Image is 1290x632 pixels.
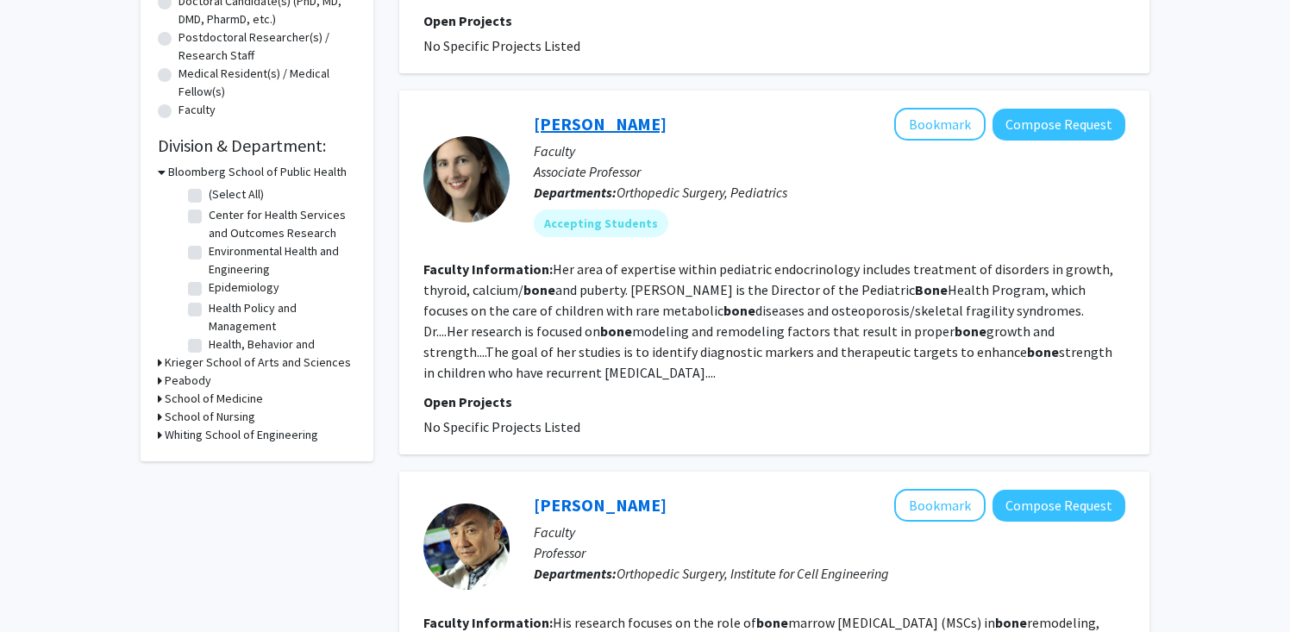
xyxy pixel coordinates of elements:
[534,542,1125,563] p: Professor
[617,184,787,201] span: Orthopedic Surgery, Pediatrics
[209,185,264,203] label: (Select All)
[13,554,73,619] iframe: Chat
[209,206,352,242] label: Center for Health Services and Outcomes Research
[165,372,211,390] h3: Peabody
[423,614,553,631] b: Faculty Information:
[178,28,356,65] label: Postdoctoral Researcher(s) / Research Staff
[165,426,318,444] h3: Whiting School of Engineering
[209,242,352,278] label: Environmental Health and Engineering
[178,101,216,119] label: Faculty
[600,322,632,340] b: bone
[756,614,788,631] b: bone
[534,494,667,516] a: [PERSON_NAME]
[534,141,1125,161] p: Faculty
[209,299,352,335] label: Health Policy and Management
[617,565,889,582] span: Orthopedic Surgery, Institute for Cell Engineering
[209,335,352,372] label: Health, Behavior and Society
[158,135,356,156] h2: Division & Department:
[523,281,555,298] b: bone
[995,614,1027,631] b: bone
[993,109,1125,141] button: Compose Request to Janet Crane
[165,354,351,372] h3: Krieger School of Arts and Sciences
[423,260,1113,381] fg-read-more: Her area of expertise within pediatric endocrinology includes treatment of disorders in growth, t...
[534,184,617,201] b: Departments:
[209,278,279,297] label: Epidemiology
[165,408,255,426] h3: School of Nursing
[534,210,668,237] mat-chip: Accepting Students
[165,390,263,408] h3: School of Medicine
[423,418,580,435] span: No Specific Projects Listed
[423,37,580,54] span: No Specific Projects Listed
[423,260,553,278] b: Faculty Information:
[178,65,356,101] label: Medical Resident(s) / Medical Fellow(s)
[534,565,617,582] b: Departments:
[993,490,1125,522] button: Compose Request to Xu Cao
[534,522,1125,542] p: Faculty
[534,113,667,135] a: [PERSON_NAME]
[168,163,347,181] h3: Bloomberg School of Public Health
[723,302,755,319] b: bone
[534,161,1125,182] p: Associate Professor
[915,281,948,298] b: Bone
[955,322,986,340] b: bone
[894,108,986,141] button: Add Janet Crane to Bookmarks
[1027,343,1059,360] b: bone
[894,489,986,522] button: Add Xu Cao to Bookmarks
[423,10,1125,31] p: Open Projects
[423,391,1125,412] p: Open Projects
